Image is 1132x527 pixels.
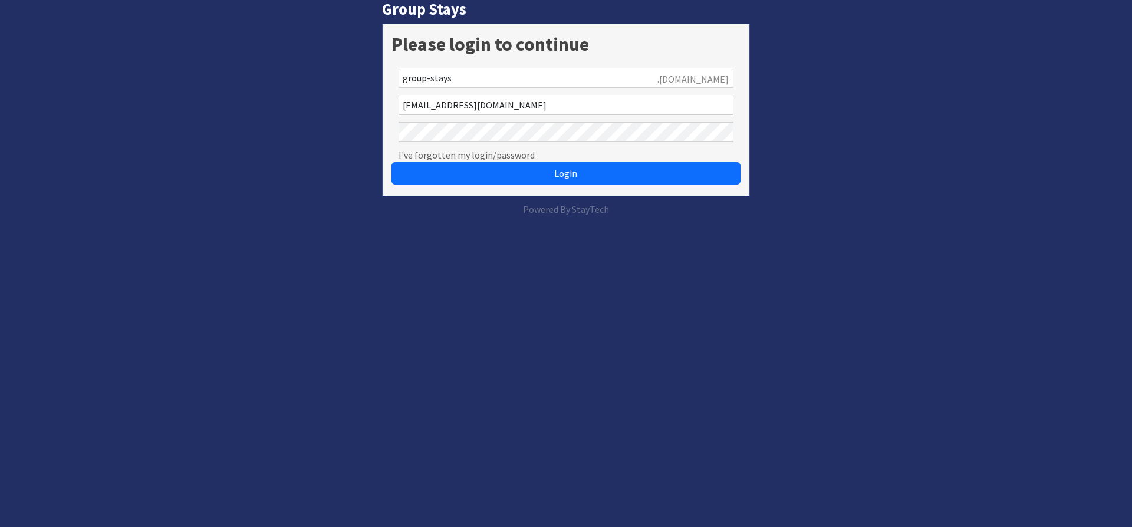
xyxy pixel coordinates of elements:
[391,33,741,55] h1: Please login to continue
[399,148,535,162] a: I've forgotten my login/password
[399,68,733,88] input: Account Reference
[657,72,729,86] span: .[DOMAIN_NAME]
[399,95,733,115] input: Email
[554,167,577,179] span: Login
[382,202,750,216] p: Powered By StayTech
[391,162,741,185] button: Login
